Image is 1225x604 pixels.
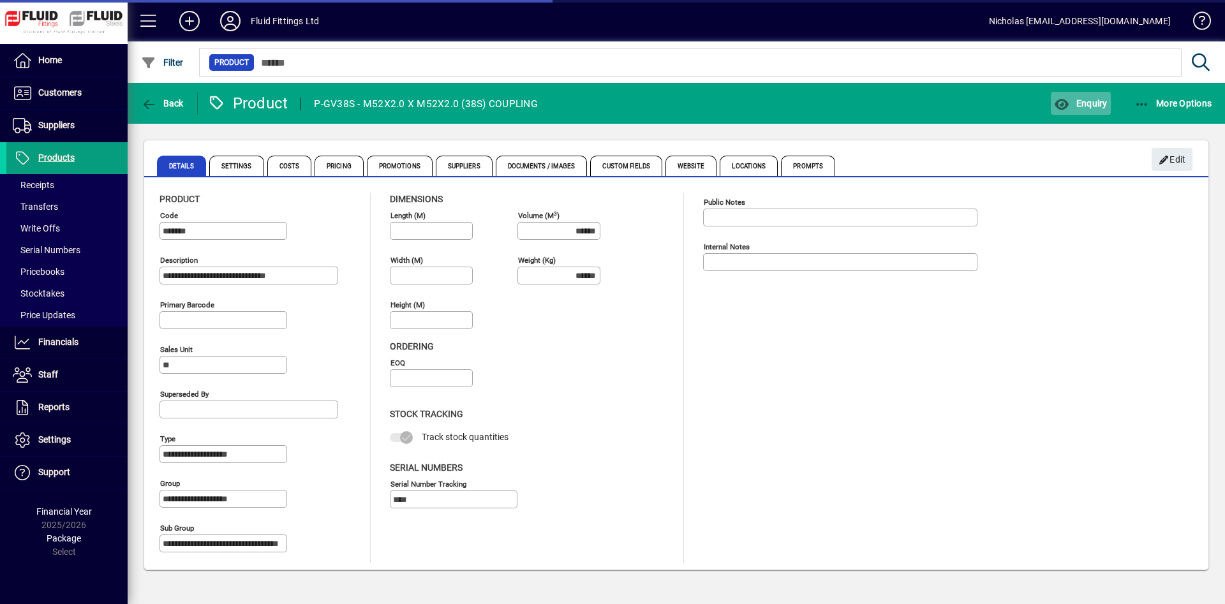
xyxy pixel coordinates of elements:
[422,432,509,442] span: Track stock quantities
[160,256,198,265] mat-label: Description
[720,156,778,176] span: Locations
[141,57,184,68] span: Filter
[6,45,128,77] a: Home
[390,300,425,309] mat-label: Height (m)
[315,156,364,176] span: Pricing
[157,156,206,176] span: Details
[138,51,187,74] button: Filter
[6,457,128,489] a: Support
[6,196,128,217] a: Transfers
[518,211,560,220] mat-label: Volume (m )
[13,310,75,320] span: Price Updates
[704,198,745,207] mat-label: Public Notes
[6,77,128,109] a: Customers
[160,194,200,204] span: Product
[1159,149,1186,170] span: Edit
[6,239,128,261] a: Serial Numbers
[6,283,128,304] a: Stocktakes
[141,98,184,108] span: Back
[1152,148,1192,171] button: Edit
[390,211,426,220] mat-label: Length (m)
[38,337,78,347] span: Financials
[169,10,210,33] button: Add
[390,194,443,204] span: Dimensions
[367,156,433,176] span: Promotions
[209,156,264,176] span: Settings
[390,479,466,488] mat-label: Serial Number tracking
[1134,98,1212,108] span: More Options
[390,409,463,419] span: Stock Tracking
[1051,92,1110,115] button: Enquiry
[160,211,178,220] mat-label: Code
[390,462,463,473] span: Serial Numbers
[138,92,187,115] button: Back
[390,341,434,351] span: Ordering
[665,156,717,176] span: Website
[13,245,80,255] span: Serial Numbers
[38,467,70,477] span: Support
[6,110,128,142] a: Suppliers
[207,93,288,114] div: Product
[6,424,128,456] a: Settings
[6,304,128,326] a: Price Updates
[6,217,128,239] a: Write Offs
[160,479,180,488] mat-label: Group
[6,261,128,283] a: Pricebooks
[13,223,60,233] span: Write Offs
[13,202,58,212] span: Transfers
[38,402,70,412] span: Reports
[554,210,557,216] sup: 3
[38,120,75,130] span: Suppliers
[13,267,64,277] span: Pricebooks
[989,11,1171,31] div: Nicholas [EMAIL_ADDRESS][DOMAIN_NAME]
[38,55,62,65] span: Home
[160,345,193,354] mat-label: Sales unit
[1054,98,1107,108] span: Enquiry
[38,87,82,98] span: Customers
[6,327,128,358] a: Financials
[214,56,249,69] span: Product
[128,92,198,115] app-page-header-button: Back
[47,533,81,543] span: Package
[314,94,538,114] div: P-GV38S - M52X2.0 X M52X2.0 (38S) COUPLING
[267,156,312,176] span: Costs
[518,256,556,265] mat-label: Weight (Kg)
[160,390,209,399] mat-label: Superseded by
[36,506,92,517] span: Financial Year
[496,156,588,176] span: Documents / Images
[436,156,493,176] span: Suppliers
[390,358,405,367] mat-label: EOQ
[704,242,750,251] mat-label: Internal Notes
[6,174,128,196] a: Receipts
[160,524,194,533] mat-label: Sub group
[210,10,251,33] button: Profile
[781,156,835,176] span: Prompts
[160,434,175,443] mat-label: Type
[160,300,214,309] mat-label: Primary barcode
[13,180,54,190] span: Receipts
[251,11,319,31] div: Fluid Fittings Ltd
[6,392,128,424] a: Reports
[38,152,75,163] span: Products
[38,434,71,445] span: Settings
[13,288,64,298] span: Stocktakes
[1131,92,1215,115] button: More Options
[6,359,128,391] a: Staff
[38,369,58,379] span: Staff
[390,256,423,265] mat-label: Width (m)
[1184,3,1209,44] a: Knowledge Base
[590,156,662,176] span: Custom Fields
